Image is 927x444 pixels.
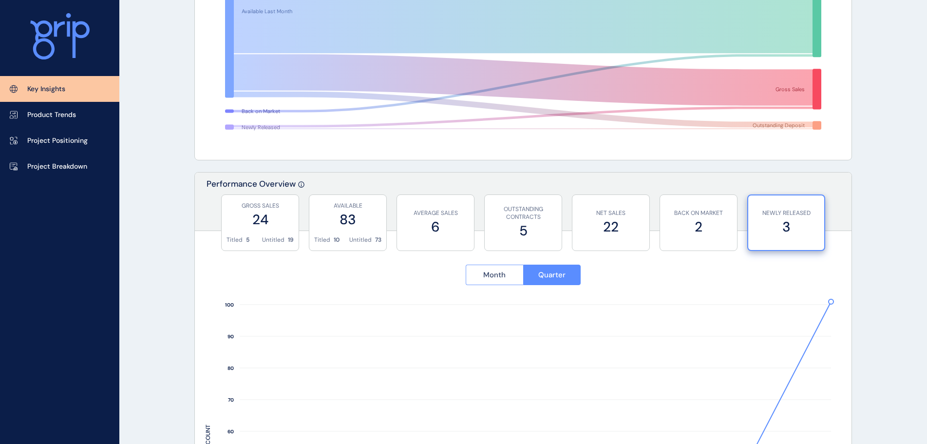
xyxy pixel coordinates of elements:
p: Untitled [349,236,372,244]
p: Titled [314,236,330,244]
p: Project Breakdown [27,162,87,172]
label: 3 [753,217,819,236]
label: 2 [665,217,732,236]
span: Month [483,270,506,280]
p: Key Insights [27,84,65,94]
p: Titled [227,236,243,244]
button: Month [466,265,523,285]
text: 90 [227,333,234,340]
p: Product Trends [27,110,76,120]
p: Untitled [262,236,284,244]
text: 60 [227,428,234,435]
label: 5 [490,221,557,240]
label: 24 [227,210,294,229]
p: AVERAGE SALES [402,209,469,217]
p: Project Positioning [27,136,88,146]
p: AVAILABLE [314,202,381,210]
text: 100 [225,302,234,308]
span: Quarter [538,270,566,280]
p: 19 [288,236,294,244]
p: GROSS SALES [227,202,294,210]
p: NEWLY RELEASED [753,209,819,217]
button: Quarter [523,265,581,285]
label: 6 [402,217,469,236]
p: NET SALES [577,209,644,217]
p: Performance Overview [207,178,296,231]
p: 10 [334,236,340,244]
p: BACK ON MARKET [665,209,732,217]
label: 22 [577,217,644,236]
p: 5 [246,236,249,244]
label: 83 [314,210,381,229]
text: 80 [227,365,234,371]
p: OUTSTANDING CONTRACTS [490,205,557,222]
p: 73 [375,236,381,244]
text: 70 [228,397,234,403]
